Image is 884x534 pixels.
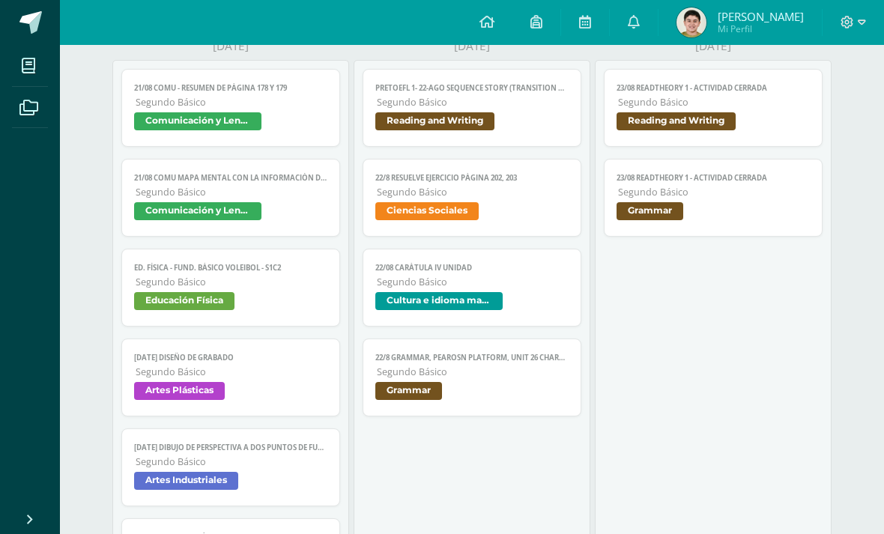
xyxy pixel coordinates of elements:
[377,276,568,288] span: Segundo Básico
[112,38,349,54] div: [DATE]
[377,96,568,109] span: Segundo Básico
[134,443,327,452] span: [DATE] dibujo de perspectiva a dos puntos de fuga
[121,69,339,147] a: 21/08 COMU - Resumen de página 178 y 179Segundo BásicoComunicación y Lenguaje
[136,186,327,198] span: Segundo Básico
[618,186,809,198] span: Segundo Básico
[121,159,339,237] a: 21/08 COMU Mapa Mental con la información de página 176Segundo BásicoComunicación y Lenguaje
[136,276,327,288] span: Segundo Básico
[134,382,225,400] span: Artes Plásticas
[676,7,706,37] img: ef4b5fefaeecce4f8be6905a19578e65.png
[121,428,339,506] a: [DATE] dibujo de perspectiva a dos puntos de fugaSegundo BásicoArtes Industriales
[604,69,822,147] a: 23/08 ReadTheory 1 - ACTIVIDAD CERRADASegundo BásicoReading and Writing
[134,353,327,362] span: [DATE] diseño de grabado
[375,202,479,220] span: Ciencias Sociales
[363,159,581,237] a: 22/8 Resuelve ejercicio página 202, 203Segundo BásicoCiencias Sociales
[121,339,339,416] a: [DATE] diseño de grabadoSegundo BásicoArtes Plásticas
[136,96,327,109] span: Segundo Básico
[121,249,339,327] a: Ed. Física - Fund. Básico Voleibol - S1C2Segundo BásicoEducación Física
[375,263,568,273] span: 22/08 Carátula IV Unidad
[134,173,327,183] span: 21/08 COMU Mapa Mental con la información de página 176
[617,83,809,93] span: 23/08 ReadTheory 1 - ACTIVIDAD CERRADA
[595,38,832,54] div: [DATE]
[363,69,581,147] a: PreToefl 1- 22-ago Sequence Story (Transition words) - CLOSEDSegundo BásicoReading and Writing
[617,112,736,130] span: Reading and Writing
[134,292,234,310] span: Educación Física
[375,83,568,93] span: PreToefl 1- 22-ago Sequence Story (Transition words) - CLOSED
[617,173,809,183] span: 23/08 ReadTheory 1 - ACTIVIDAD CERRADA
[363,339,581,416] a: 22/8 Grammar, Pearosn Platform, Unit 26 charts in the notebookSegundo BásicoGrammar
[377,186,568,198] span: Segundo Básico
[375,173,568,183] span: 22/8 Resuelve ejercicio página 202, 203
[136,455,327,468] span: Segundo Básico
[375,292,503,310] span: Cultura e idioma maya
[718,9,804,24] span: [PERSON_NAME]
[618,96,809,109] span: Segundo Básico
[354,38,590,54] div: [DATE]
[718,22,804,35] span: Mi Perfil
[377,365,568,378] span: Segundo Básico
[134,202,261,220] span: Comunicación y Lenguaje
[363,249,581,327] a: 22/08 Carátula IV UnidadSegundo BásicoCultura e idioma maya
[604,159,822,237] a: 23/08 ReadTheory 1 - ACTIVIDAD CERRADASegundo BásicoGrammar
[617,202,683,220] span: Grammar
[134,263,327,273] span: Ed. Física - Fund. Básico Voleibol - S1C2
[134,83,327,93] span: 21/08 COMU - Resumen de página 178 y 179
[375,112,494,130] span: Reading and Writing
[134,472,238,490] span: Artes Industriales
[136,365,327,378] span: Segundo Básico
[375,382,442,400] span: Grammar
[375,353,568,362] span: 22/8 Grammar, Pearosn Platform, Unit 26 charts in the notebook
[134,112,261,130] span: Comunicación y Lenguaje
